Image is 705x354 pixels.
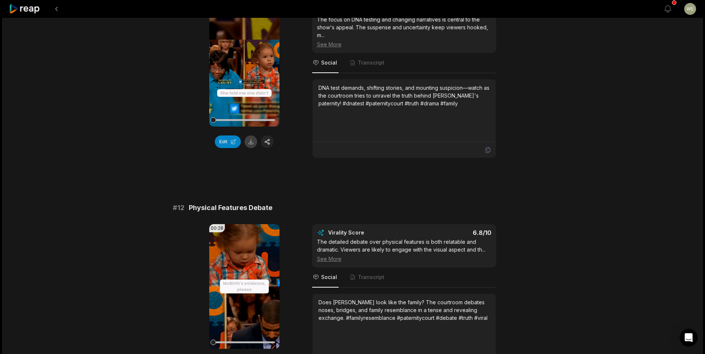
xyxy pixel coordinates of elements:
[209,224,279,349] video: Your browser does not support mp4 format.
[317,255,491,263] div: See More
[317,238,491,263] div: The detailed debate over physical features is both relatable and dramatic. Viewers are likely to ...
[411,229,491,236] div: 6.8 /10
[215,135,241,148] button: Edit
[321,59,337,66] span: Social
[358,59,384,66] span: Transcript
[321,273,337,281] span: Social
[317,40,491,48] div: See More
[317,16,491,48] div: The focus on DNA testing and changing narratives is central to the show's appeal. The suspense an...
[680,329,698,347] div: Open Intercom Messenger
[318,84,490,107] div: DNA test demands, shifting stories, and mounting suspicion—watch as the courtroom tries to unrave...
[328,229,408,236] div: Virality Score
[173,203,184,213] span: # 12
[318,298,490,322] div: Does [PERSON_NAME] look like the family? The courtroom debates noses, bridges, and family resembl...
[312,268,496,288] nav: Tabs
[189,203,272,213] span: Physical Features Debate
[358,273,384,281] span: Transcript
[209,2,279,127] video: Your browser does not support mp4 format.
[312,53,496,73] nav: Tabs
